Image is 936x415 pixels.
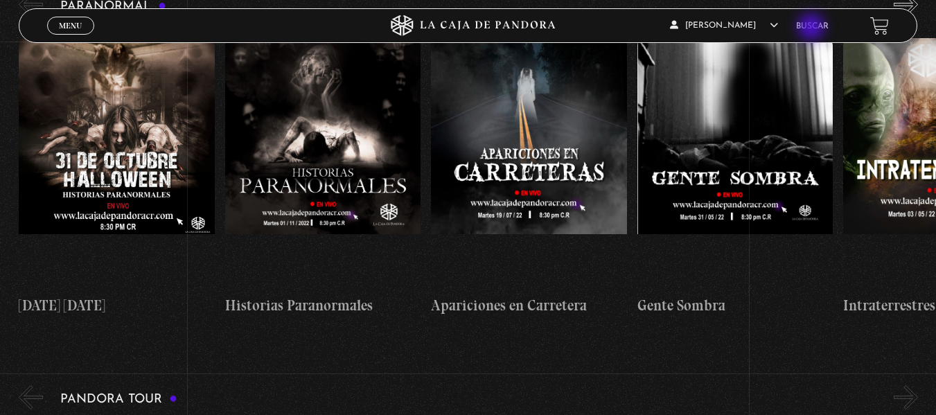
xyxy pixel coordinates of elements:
span: Menu [59,21,82,30]
a: [DATE] [DATE] [19,27,215,327]
a: Gente Sombra [637,27,833,327]
a: Historias Paranormales [225,27,421,327]
span: [PERSON_NAME] [670,21,778,30]
h4: Gente Sombra [637,294,833,317]
h4: [DATE] [DATE] [19,294,215,317]
a: View your shopping cart [870,16,889,35]
button: Previous [19,385,43,409]
h4: Apariciones en Carretera [431,294,627,317]
a: Buscar [796,22,829,30]
h4: Historias Paranormales [225,294,421,317]
button: Next [894,385,918,409]
h3: Pandora Tour [60,393,177,406]
a: Apariciones en Carretera [431,27,627,327]
span: Cerrar [54,33,87,43]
